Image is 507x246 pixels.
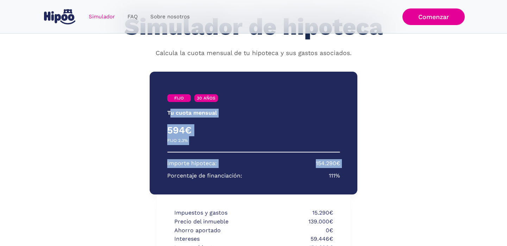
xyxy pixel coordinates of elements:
p: Precio del inmueble [174,217,252,226]
p: Ahorro aportado [174,226,252,235]
h1: Simulador de hipoteca [124,14,383,40]
a: FIJO [167,94,191,102]
p: 59.446€ [256,235,333,244]
p: 15.290€ [256,209,333,217]
a: Simulador [82,10,121,24]
p: 0€ [256,226,333,235]
a: Sobre nosotros [144,10,196,24]
p: 154.290€ [316,159,340,168]
p: Tu cuota mensual [167,109,217,118]
p: FIJO 2.3% [167,136,188,145]
p: Porcentaje de financiación: [167,172,242,180]
p: Importe hipoteca: [167,159,217,168]
p: 139.000€ [256,217,333,226]
p: Calcula la cuota mensual de tu hipoteca y sus gastos asociados. [156,49,352,58]
p: Intereses [174,235,252,244]
a: home [42,6,77,27]
p: Impuestos y gastos [174,209,252,217]
a: 30 AÑOS [194,94,218,102]
p: 111% [329,172,340,180]
h4: 594€ [167,124,254,136]
a: FAQ [121,10,144,24]
a: Comenzar [402,8,465,25]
